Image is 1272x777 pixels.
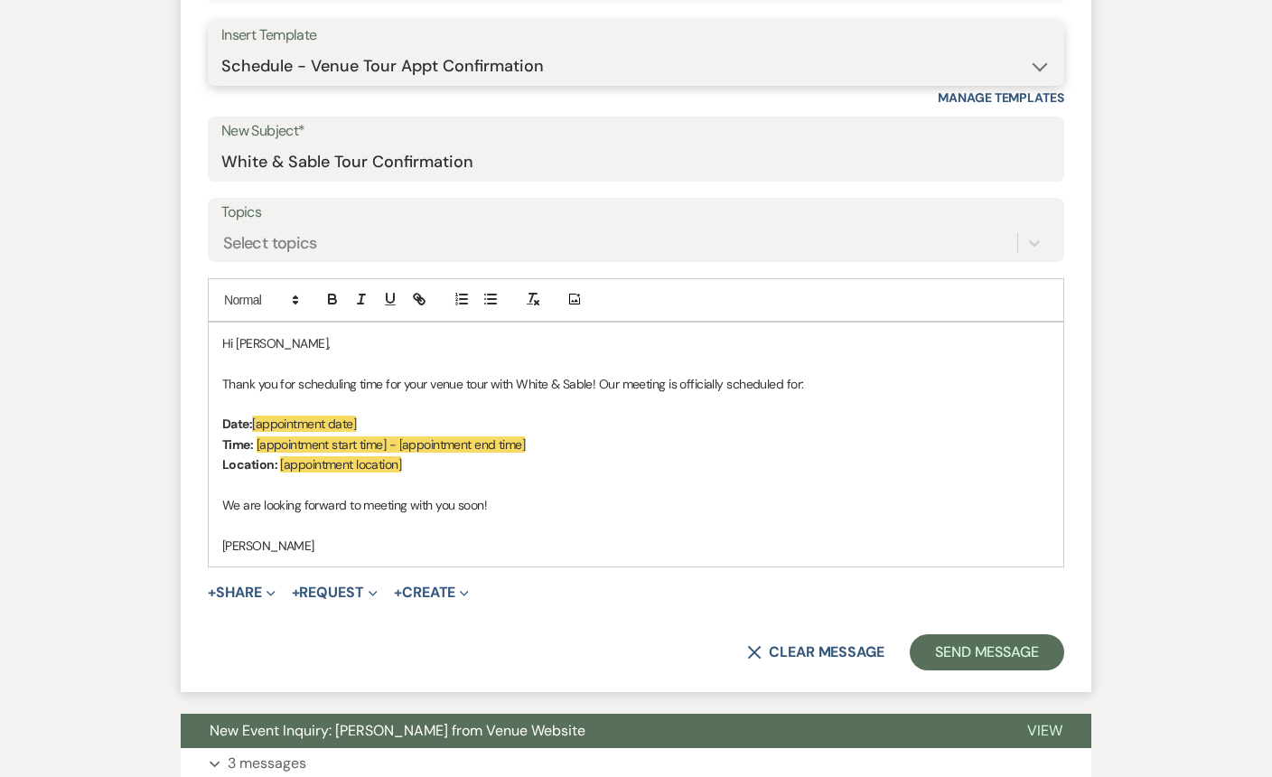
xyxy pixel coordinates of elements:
strong: Location: [222,456,277,473]
span: [appointment date] [252,416,356,432]
span: + [292,585,300,600]
div: Insert Template [221,23,1051,49]
strong: Time: [222,436,253,453]
strong: Date: [222,416,252,432]
a: Manage Templates [938,89,1064,106]
button: New Event Inquiry: [PERSON_NAME] from Venue Website [181,714,998,748]
p: 3 messages [228,752,306,775]
span: [appointment location] [280,456,401,473]
button: Send Message [910,634,1064,670]
button: Clear message [747,645,884,660]
label: New Subject* [221,118,1051,145]
span: View [1027,721,1062,740]
span: [appointment start time] - [appointment end time] [257,436,526,453]
span: New Event Inquiry: [PERSON_NAME] from Venue Website [210,721,585,740]
span: + [208,585,216,600]
button: Request [292,585,378,600]
span: We are looking forward to meeting with you soon! [222,497,487,513]
span: Thank you for scheduling time for your venue tour with White & Sable! Our meeting is officially s... [222,376,803,392]
label: Topics [221,200,1051,226]
button: Share [208,585,276,600]
span: Hi [PERSON_NAME], [222,335,330,351]
button: Create [394,585,469,600]
p: [PERSON_NAME] [222,536,1050,556]
div: Select topics [223,230,317,255]
button: View [998,714,1091,748]
span: + [394,585,402,600]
